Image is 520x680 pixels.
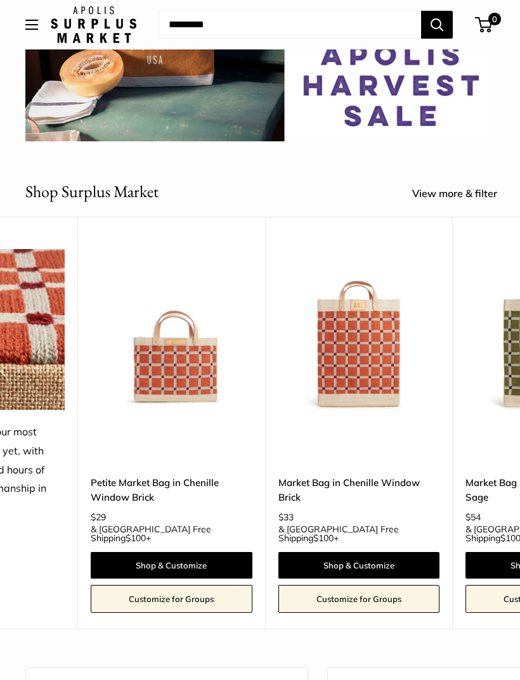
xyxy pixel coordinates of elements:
[412,184,511,203] a: View more & filter
[278,511,294,523] span: $33
[25,20,38,30] button: Open menu
[421,11,453,39] button: Search
[91,585,252,613] a: Customize for Groups
[25,179,159,204] h2: Shop Surplus Market
[91,511,106,523] span: $29
[476,17,492,32] a: 0
[159,11,421,39] input: Search...
[278,525,439,542] span: & [GEOGRAPHIC_DATA] Free Shipping +
[91,249,252,410] a: Petite Market Bag in Chenille Window BrickPetite Market Bag in Chenille Window Brick
[278,585,439,613] a: Customize for Groups
[91,249,252,410] img: Petite Market Bag in Chenille Window Brick
[91,552,252,579] a: Shop & Customize
[278,552,439,579] a: Shop & Customize
[91,525,252,542] span: & [GEOGRAPHIC_DATA] Free Shipping +
[313,532,334,544] span: $100
[278,249,439,410] img: Market Bag in Chenille Window Brick
[488,13,501,25] span: 0
[91,475,252,505] a: Petite Market Bag in Chenille Window Brick
[278,475,439,505] a: Market Bag in Chenille Window Brick
[126,532,146,544] span: $100
[278,249,439,410] a: Market Bag in Chenille Window BrickMarket Bag in Chenille Window Brick
[465,511,481,523] span: $54
[51,6,136,43] img: Apolis: Surplus Market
